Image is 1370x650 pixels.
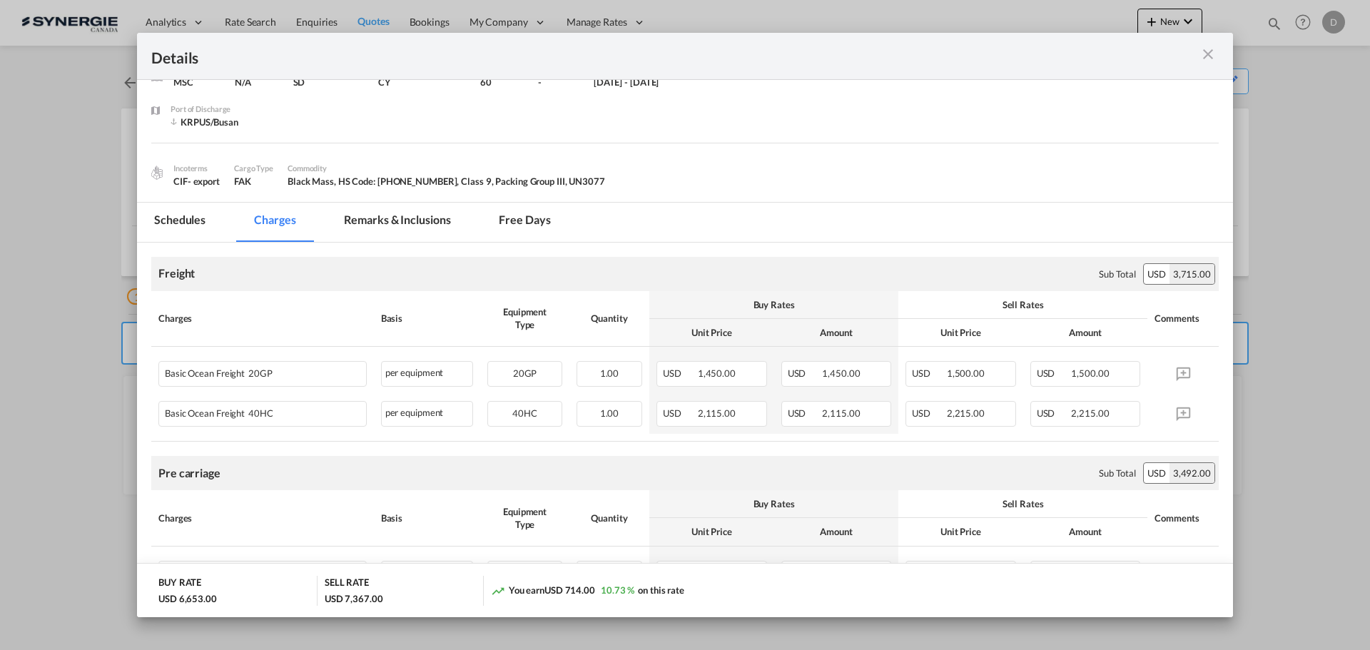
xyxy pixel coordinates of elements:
th: Unit Price [649,518,774,546]
th: Comments [1147,291,1219,347]
div: - export [188,175,220,188]
div: Basic Ocean Freight [165,402,311,419]
th: Amount [774,518,899,546]
span: USD 714.00 [544,584,595,596]
div: 60 [480,76,524,88]
th: Amount [1023,518,1148,546]
span: USD [788,407,821,419]
div: Quantity [577,512,642,524]
div: 3,715.00 [1169,264,1214,284]
span: 2,115.00 [698,407,736,419]
span: 1.00 [600,407,619,419]
div: Incoterms [173,162,220,175]
div: CY [378,76,467,88]
md-icon: icon-trending-up [491,584,505,598]
div: Freight [158,265,195,281]
div: Port fee [165,562,311,579]
span: 2,115.00 [822,407,860,419]
span: , [565,176,567,187]
div: CIF [173,175,220,188]
div: Equipment Type [487,305,562,331]
md-tab-item: Free days [482,203,567,242]
span: 20GP [245,368,273,379]
div: Charges [158,312,367,325]
div: USD [1144,264,1169,284]
span: UN3077 [569,176,604,187]
th: Unit Price [898,518,1023,546]
th: Unit Price [898,319,1023,347]
div: Cargo Type [234,162,273,175]
div: 10 Sep 2025 - 30 Sep 2025 [594,76,659,88]
div: Port of Discharge [171,103,285,116]
div: SELL RATE [325,576,369,592]
div: Sell Rates [905,497,1140,510]
div: Basis [381,512,474,524]
div: FAK [234,175,273,188]
span: 2,215.00 [1071,407,1109,419]
div: BUY RATE [158,576,201,592]
div: Commodity [288,162,605,175]
span: USD [912,367,945,379]
span: Black Mass [288,176,338,187]
div: KRPUS/Busan [171,116,285,128]
span: USD [1037,407,1070,419]
div: You earn on this rate [491,584,684,599]
div: Sub Total [1099,268,1136,280]
div: Equipment Type [487,505,562,531]
div: Basis [381,312,474,325]
img: cargo.png [149,165,165,181]
div: Charges [158,512,367,524]
span: N/A [235,76,251,88]
md-tab-item: Remarks & Inclusions [327,203,467,242]
div: Sub Total [1099,467,1136,479]
div: Quantity [577,312,642,325]
span: 10.73 % [601,584,634,596]
div: USD 6,653.00 [158,592,217,605]
span: USD [788,367,821,379]
span: HS Code: [PHONE_NUMBER] [338,176,462,187]
md-pagination-wrapper: Use the left and right arrow keys to navigate between tabs [137,203,582,242]
th: Amount [1023,319,1148,347]
th: Amount [774,319,899,347]
span: USD [663,407,696,419]
div: Buy Rates [656,497,891,510]
span: Class 9, Packing Group III [461,176,569,187]
span: 1,450.00 [698,367,736,379]
md-tab-item: Charges [237,203,313,242]
span: 1,500.00 [1071,367,1109,379]
md-icon: icon-close m-3 fg-AAA8AD cursor [1199,46,1217,63]
span: USD [663,367,696,379]
div: per equipment [381,401,474,427]
div: USD [1144,463,1169,483]
div: MSC [173,76,220,88]
div: Pre carriage [158,465,220,481]
span: 2,215.00 [947,407,985,419]
div: Details [151,47,1112,65]
span: 1,500.00 [947,367,985,379]
span: USD [912,407,945,419]
span: USD [1037,367,1070,379]
div: Buy Rates [656,298,891,311]
span: 1,450.00 [822,367,860,379]
div: Basic Ocean Freight [165,362,311,379]
th: Comments [1147,490,1219,546]
span: 40HC [512,407,537,419]
span: , [334,176,336,187]
div: Sell Rates [905,298,1140,311]
div: SD [293,76,364,88]
span: 40HC [245,408,273,419]
div: - [538,76,579,88]
span: 20GP [513,367,537,379]
div: per container [381,561,474,586]
div: 3,492.00 [1169,463,1214,483]
div: USD 7,367.00 [325,592,383,605]
th: Unit Price [649,319,774,347]
md-dialog: Port of Loading ... [137,33,1233,618]
md-tab-item: Schedules [137,203,223,242]
span: 1.00 [600,367,619,379]
span: , [457,176,459,187]
div: per equipment [381,361,474,387]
